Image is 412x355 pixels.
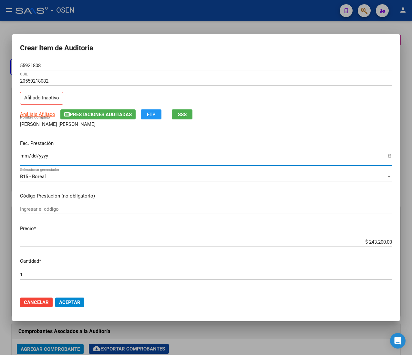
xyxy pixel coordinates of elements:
[20,298,53,307] button: Cancelar
[20,258,392,265] p: Cantidad
[20,92,63,105] p: Afiliado Inactivo
[20,290,392,298] p: Monto Item
[55,298,84,307] button: Aceptar
[172,109,192,119] button: SSS
[178,112,187,117] span: SSS
[24,299,49,305] span: Cancelar
[20,111,55,117] span: Análisis Afiliado
[70,112,132,117] span: Prestaciones Auditadas
[20,192,392,200] p: Código Prestación (no obligatorio)
[20,42,392,54] h2: Crear Item de Auditoria
[141,109,161,119] button: FTP
[59,299,80,305] span: Aceptar
[147,112,156,117] span: FTP
[390,333,406,349] div: Open Intercom Messenger
[20,140,392,147] p: Fec. Prestación
[20,225,392,232] p: Precio
[60,109,136,119] button: Prestaciones Auditadas
[20,174,46,179] span: B15 - Boreal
